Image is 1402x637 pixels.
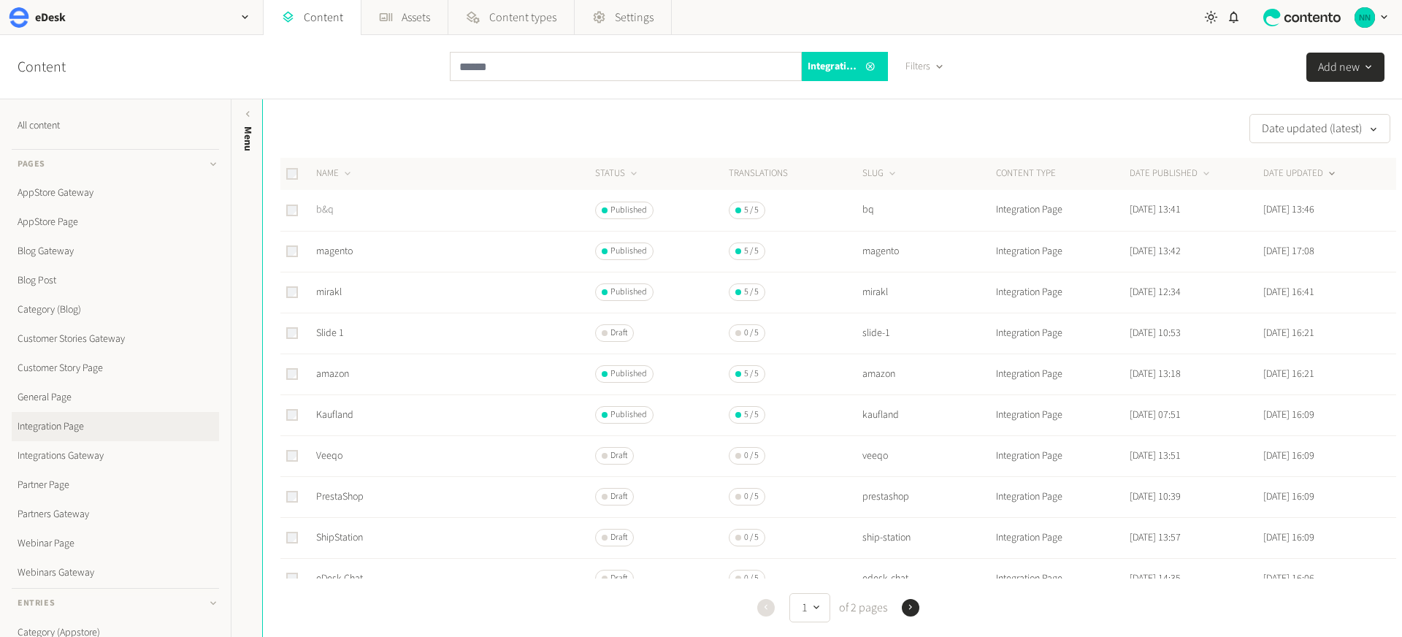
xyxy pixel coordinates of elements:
button: Filters [894,52,956,81]
time: [DATE] 10:39 [1130,489,1181,504]
span: Published [610,286,647,299]
time: [DATE] 14:35 [1130,571,1181,586]
a: General Page [12,383,219,412]
a: Partner Page [12,470,219,500]
a: Integrations Gateway [12,441,219,470]
img: Nikola Nikolov [1355,7,1375,28]
td: Integration Page [995,272,1129,313]
td: veeqo [862,435,995,476]
button: Add new [1306,53,1384,82]
span: of 2 pages [836,599,887,617]
span: 0 / 5 [744,490,759,503]
time: [DATE] 16:21 [1263,367,1314,381]
span: Entries [18,597,55,610]
td: Integration Page [995,394,1129,435]
a: Integration Page [12,412,219,441]
td: Integration Page [995,476,1129,517]
a: amazon [316,367,349,381]
time: [DATE] 13:18 [1130,367,1181,381]
a: Customer Stories Gateway [12,324,219,354]
time: [DATE] 13:41 [1130,202,1181,217]
button: 1 [789,593,830,622]
a: Blog Gateway [12,237,219,266]
time: [DATE] 13:46 [1263,202,1314,217]
td: mirakl [862,272,995,313]
time: [DATE] 16:41 [1263,285,1314,300]
td: ship-station [862,517,995,558]
span: Published [610,204,647,217]
a: ShipStation [316,530,363,545]
td: Integration Page [995,231,1129,272]
time: [DATE] 12:34 [1130,285,1181,300]
time: [DATE] 17:08 [1263,244,1314,259]
time: [DATE] 16:21 [1263,326,1314,340]
span: 5 / 5 [744,286,759,299]
button: SLUG [862,167,898,181]
a: Category (Blog) [12,295,219,324]
span: Draft [610,572,627,585]
a: AppStore Page [12,207,219,237]
td: Integration Page [995,517,1129,558]
span: 0 / 5 [744,531,759,544]
span: Pages [18,158,45,171]
a: Webinar Page [12,529,219,558]
time: [DATE] 13:42 [1130,244,1181,259]
a: Veeqo [316,449,342,463]
a: AppStore Gateway [12,178,219,207]
button: DATE UPDATED [1263,167,1338,181]
span: Filters [905,59,930,75]
span: 5 / 5 [744,408,759,422]
span: Integration Page [808,59,859,75]
a: Partners Gateway [12,500,219,529]
td: Integration Page [995,558,1129,599]
h2: Content [18,56,99,78]
span: 0 / 5 [744,449,759,462]
td: Integration Page [995,313,1129,354]
span: Draft [610,490,627,503]
td: bq [862,190,995,231]
a: mirakl [316,285,342,300]
span: Draft [610,531,627,544]
a: Blog Post [12,266,219,295]
td: prestashop [862,476,995,517]
span: Published [610,245,647,258]
time: [DATE] 13:51 [1130,449,1181,463]
time: [DATE] 07:51 [1130,408,1181,422]
img: eDesk [9,7,29,28]
th: Translations [728,158,862,190]
span: 5 / 5 [744,204,759,217]
time: [DATE] 10:53 [1130,326,1181,340]
a: b&q [316,202,334,217]
h2: eDesk [35,9,66,26]
span: Published [610,408,647,422]
button: DATE PUBLISHED [1130,167,1212,181]
button: STATUS [595,167,640,181]
a: Kaufland [316,408,353,422]
span: Settings [615,9,654,26]
time: [DATE] 16:09 [1263,530,1314,545]
a: PrestaShop [316,489,364,504]
td: Integration Page [995,190,1129,231]
a: eDesk Chat [316,571,363,586]
button: Date updated (latest) [1249,114,1390,143]
span: 0 / 5 [744,572,759,585]
th: CONTENT TYPE [995,158,1129,190]
a: Slide 1 [316,326,344,340]
span: Published [610,367,647,381]
span: 5 / 5 [744,367,759,381]
span: 0 / 5 [744,327,759,340]
button: NAME [316,167,353,181]
td: kaufland [862,394,995,435]
td: magento [862,231,995,272]
time: [DATE] 16:09 [1263,408,1314,422]
a: Customer Story Page [12,354,219,383]
td: Integration Page [995,354,1129,394]
span: Draft [610,449,627,462]
a: Webinars Gateway [12,558,219,587]
time: [DATE] 16:09 [1263,449,1314,463]
span: Content types [489,9,556,26]
td: Integration Page [995,435,1129,476]
td: slide-1 [862,313,995,354]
